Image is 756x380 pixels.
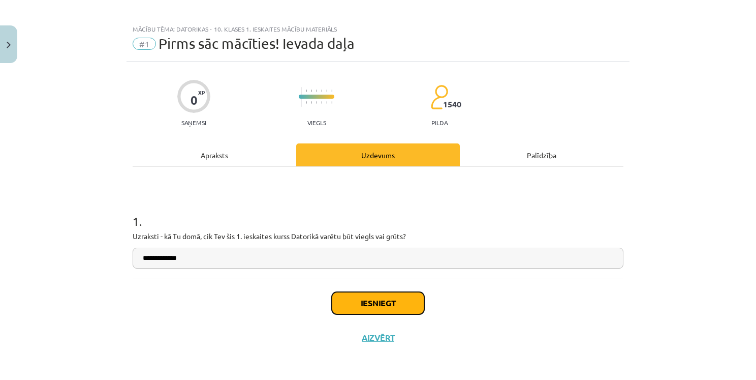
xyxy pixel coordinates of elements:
p: Uzraksti - kā Tu domā, cik Tev šis 1. ieskaites kurss Datorikā varētu būt viegls vai grūts? [133,231,623,242]
img: icon-long-line-d9ea69661e0d244f92f715978eff75569469978d946b2353a9bb055b3ed8787d.svg [301,87,302,107]
img: icon-short-line-57e1e144782c952c97e751825c79c345078a6d821885a25fce030b3d8c18986b.svg [316,101,317,104]
span: 1540 [443,100,461,109]
span: Pirms sāc mācīties! Ievada daļa [159,35,355,52]
img: icon-close-lesson-0947bae3869378f0d4975bcd49f059093ad1ed9edebbc8119c70593378902aed.svg [7,42,11,48]
img: icon-short-line-57e1e144782c952c97e751825c79c345078a6d821885a25fce030b3d8c18986b.svg [321,101,322,104]
button: Iesniegt [332,292,424,314]
img: icon-short-line-57e1e144782c952c97e751825c79c345078a6d821885a25fce030b3d8c18986b.svg [311,90,312,92]
div: Apraksts [133,143,296,166]
img: icon-short-line-57e1e144782c952c97e751825c79c345078a6d821885a25fce030b3d8c18986b.svg [326,90,327,92]
button: Aizvērt [359,333,397,343]
img: icon-short-line-57e1e144782c952c97e751825c79c345078a6d821885a25fce030b3d8c18986b.svg [306,90,307,92]
div: Uzdevums [296,143,460,166]
p: Viegls [307,119,326,126]
p: pilda [431,119,448,126]
div: Palīdzība [460,143,623,166]
p: Saņemsi [177,119,210,126]
div: Mācību tēma: Datorikas - 10. klases 1. ieskaites mācību materiāls [133,25,623,33]
img: icon-short-line-57e1e144782c952c97e751825c79c345078a6d821885a25fce030b3d8c18986b.svg [331,101,332,104]
img: icon-short-line-57e1e144782c952c97e751825c79c345078a6d821885a25fce030b3d8c18986b.svg [326,101,327,104]
h1: 1 . [133,196,623,228]
img: students-c634bb4e5e11cddfef0936a35e636f08e4e9abd3cc4e673bd6f9a4125e45ecb1.svg [430,84,448,110]
img: icon-short-line-57e1e144782c952c97e751825c79c345078a6d821885a25fce030b3d8c18986b.svg [306,101,307,104]
div: 0 [191,93,198,107]
span: #1 [133,38,156,50]
img: icon-short-line-57e1e144782c952c97e751825c79c345078a6d821885a25fce030b3d8c18986b.svg [331,90,332,92]
span: XP [198,90,205,95]
img: icon-short-line-57e1e144782c952c97e751825c79c345078a6d821885a25fce030b3d8c18986b.svg [316,90,317,92]
img: icon-short-line-57e1e144782c952c97e751825c79c345078a6d821885a25fce030b3d8c18986b.svg [311,101,312,104]
img: icon-short-line-57e1e144782c952c97e751825c79c345078a6d821885a25fce030b3d8c18986b.svg [321,90,322,92]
